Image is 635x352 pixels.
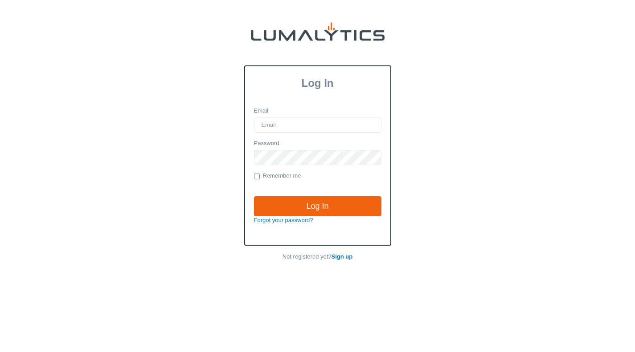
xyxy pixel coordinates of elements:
[254,117,381,133] input: Email
[254,196,381,217] input: Log In
[332,253,353,260] a: Sign up
[245,77,390,89] h3: Log In
[254,107,269,115] label: Email
[254,139,279,148] label: Password
[254,217,313,223] a: Forgot your password?
[254,174,260,179] input: Remember me
[244,253,391,261] p: Not registered yet?
[254,172,301,181] label: Remember me
[251,22,385,41] img: lumalytics-black-e9b537c871f77d9ce8d3a6940f85695cd68c596e3f819dc492052d1098752254.png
